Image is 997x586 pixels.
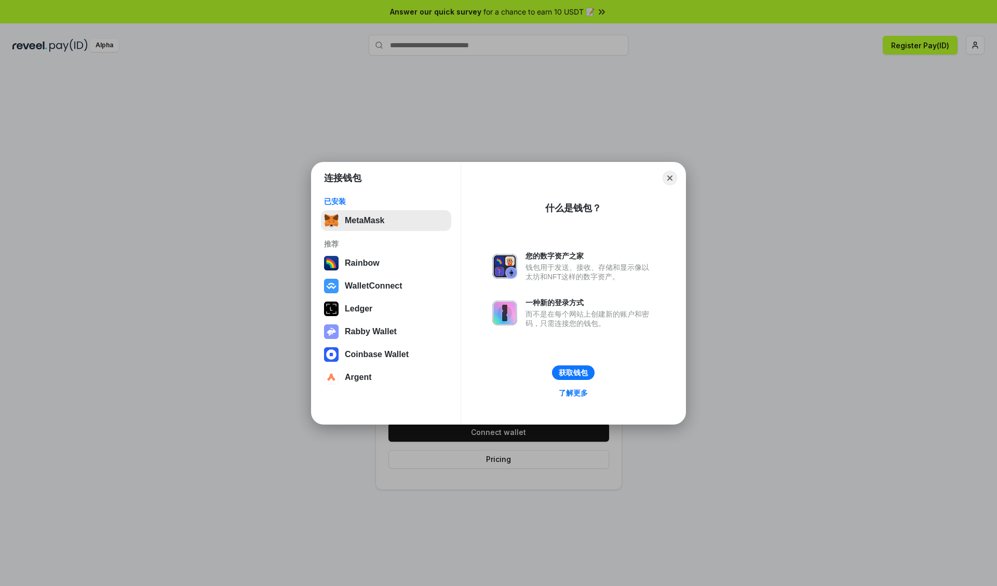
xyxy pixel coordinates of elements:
[324,239,448,249] div: 推荐
[492,301,517,325] img: svg+xml,%3Csvg%20xmlns%3D%22http%3A%2F%2Fwww.w3.org%2F2000%2Fsvg%22%20fill%3D%22none%22%20viewBox...
[552,365,595,380] button: 获取钱包
[345,281,402,291] div: WalletConnect
[324,370,339,385] img: svg+xml,%3Csvg%20width%3D%2228%22%20height%3D%2228%22%20viewBox%3D%220%200%2028%2028%22%20fill%3D...
[321,276,451,296] button: WalletConnect
[321,298,451,319] button: Ledger
[345,373,372,382] div: Argent
[324,324,339,339] img: svg+xml,%3Csvg%20xmlns%3D%22http%3A%2F%2Fwww.w3.org%2F2000%2Fsvg%22%20fill%3D%22none%22%20viewBox...
[321,210,451,231] button: MetaMask
[526,263,654,281] div: 钱包用于发送、接收、存储和显示像以太坊和NFT这样的数字资产。
[321,253,451,274] button: Rainbow
[324,172,361,184] h1: 连接钱包
[345,350,409,359] div: Coinbase Wallet
[324,197,448,206] div: 已安装
[324,213,339,228] img: svg+xml,%3Csvg%20fill%3D%22none%22%20height%3D%2233%22%20viewBox%3D%220%200%2035%2033%22%20width%...
[321,367,451,388] button: Argent
[321,321,451,342] button: Rabby Wallet
[526,298,654,307] div: 一种新的登录方式
[526,309,654,328] div: 而不是在每个网站上创建新的账户和密码，只需连接您的钱包。
[345,258,380,268] div: Rainbow
[345,304,372,314] div: Ledger
[345,327,397,336] div: Rabby Wallet
[526,251,654,261] div: 您的数字资产之家
[321,344,451,365] button: Coinbase Wallet
[324,302,339,316] img: svg+xml,%3Csvg%20xmlns%3D%22http%3A%2F%2Fwww.w3.org%2F2000%2Fsvg%22%20width%3D%2228%22%20height%3...
[545,202,601,214] div: 什么是钱包？
[345,216,384,225] div: MetaMask
[324,256,339,270] img: svg+xml,%3Csvg%20width%3D%22120%22%20height%3D%22120%22%20viewBox%3D%220%200%20120%20120%22%20fil...
[324,347,339,362] img: svg+xml,%3Csvg%20width%3D%2228%22%20height%3D%2228%22%20viewBox%3D%220%200%2028%2028%22%20fill%3D...
[324,279,339,293] img: svg+xml,%3Csvg%20width%3D%2228%22%20height%3D%2228%22%20viewBox%3D%220%200%2028%2028%22%20fill%3D...
[663,171,677,185] button: Close
[559,368,588,377] div: 获取钱包
[559,388,588,398] div: 了解更多
[553,386,594,400] a: 了解更多
[492,254,517,279] img: svg+xml,%3Csvg%20xmlns%3D%22http%3A%2F%2Fwww.w3.org%2F2000%2Fsvg%22%20fill%3D%22none%22%20viewBox...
